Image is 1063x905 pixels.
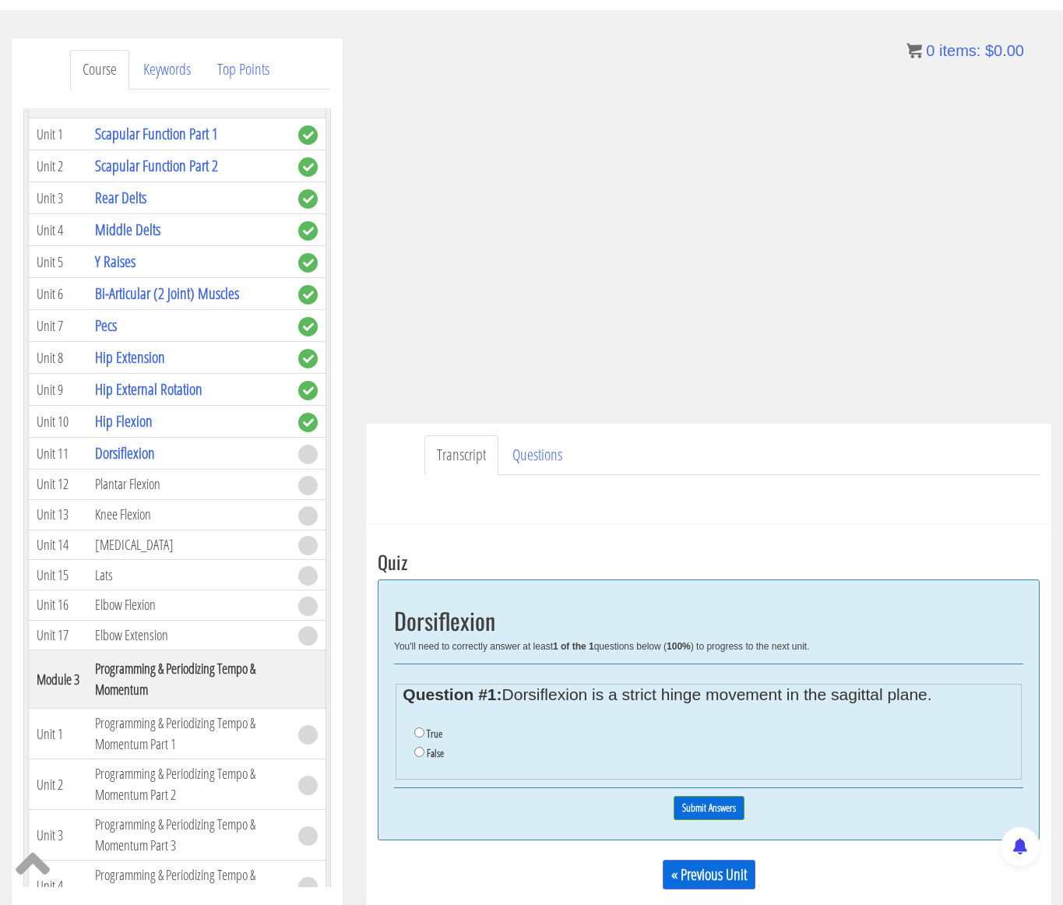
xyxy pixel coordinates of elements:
[427,727,442,740] label: True
[298,125,318,145] span: complete
[906,42,1024,59] a: 0 items: $0.00
[29,406,88,438] td: Unit 10
[29,709,88,759] td: Unit 1
[87,560,290,590] td: Lats
[29,182,88,214] td: Unit 3
[29,150,88,182] td: Unit 2
[29,374,88,406] td: Unit 9
[87,530,290,560] td: [MEDICAL_DATA]
[298,413,318,432] span: complete
[298,221,318,241] span: complete
[29,810,88,861] td: Unit 3
[29,214,88,246] td: Unit 4
[985,42,1024,59] bdi: 0.00
[298,285,318,305] span: complete
[131,50,203,90] a: Keywords
[500,435,575,475] a: Questions
[29,759,88,810] td: Unit 2
[29,470,88,500] td: Unit 12
[394,641,1023,652] div: You'll need to correctly answer at least questions below ( ) to progress to the next unit.
[29,246,88,278] td: Unit 5
[298,317,318,336] span: complete
[298,189,318,209] span: complete
[87,709,290,759] td: Programming & Periodizing Tempo & Momentum Part 1
[95,123,218,144] a: Scapular Function Part 1
[939,42,980,59] span: items:
[298,381,318,400] span: complete
[87,650,290,709] th: Programming & Periodizing Tempo & Momentum
[95,187,146,208] a: Rear Delts
[95,283,239,304] a: Bi-Articular (2 Joint) Muscles
[87,620,290,650] td: Elbow Extension
[87,499,290,530] td: Knee Flexion
[29,530,88,560] td: Unit 14
[95,155,218,176] a: Scapular Function Part 2
[906,43,922,58] img: icon11.png
[29,499,88,530] td: Unit 13
[95,251,136,272] a: Y Raises
[95,315,117,336] a: Pecs
[378,551,1040,572] h3: Quiz
[674,796,744,820] input: Submit Answers
[95,219,160,240] a: Middle Delts
[29,560,88,590] td: Unit 15
[394,607,1023,633] h2: Dorsiflexion
[985,42,994,59] span: $
[298,157,318,177] span: complete
[87,590,290,621] td: Elbow Flexion
[663,860,755,889] a: « Previous Unit
[70,50,129,90] a: Course
[427,747,444,759] label: False
[29,118,88,150] td: Unit 1
[29,278,88,310] td: Unit 6
[403,688,1014,701] legend: Dorsiflexion is a strict hinge movement in the sagittal plane.
[29,620,88,650] td: Unit 17
[298,349,318,368] span: complete
[667,641,691,652] b: 100%
[29,438,88,470] td: Unit 11
[29,342,88,374] td: Unit 8
[424,435,498,475] a: Transcript
[87,759,290,810] td: Programming & Periodizing Tempo & Momentum Part 2
[95,410,153,431] a: Hip Flexion
[29,650,88,709] th: Module 3
[95,379,202,400] a: Hip External Rotation
[403,685,502,703] strong: Question #1:
[87,810,290,861] td: Programming & Periodizing Tempo & Momentum Part 3
[298,253,318,273] span: complete
[926,42,935,59] span: 0
[553,641,594,652] b: 1 of the 1
[95,347,165,368] a: Hip Extension
[95,442,155,463] a: Dorsiflexion
[87,470,290,500] td: Plantar Flexion
[205,50,282,90] a: Top Points
[29,310,88,342] td: Unit 7
[29,590,88,621] td: Unit 16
